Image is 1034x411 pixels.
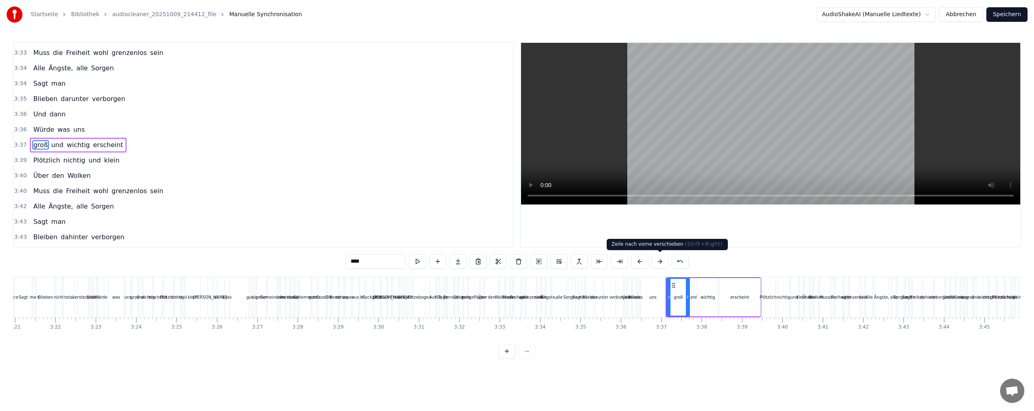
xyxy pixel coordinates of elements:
[65,48,91,57] span: Freiheit
[414,324,425,331] div: 3:31
[843,294,866,300] div: grenzenlos
[309,294,320,300] div: gutes
[462,294,486,300] div: mitgeflogen
[103,156,120,165] span: klein
[454,294,460,300] div: Sie
[986,7,1028,22] button: Speichern
[229,11,302,19] span: Manuelle Synchronisation
[14,187,27,195] span: 3:40
[443,294,458,300] div: Fernost
[48,202,74,211] span: Ängste,
[992,294,1009,300] div: Plötzlich
[14,141,27,149] span: 3:37
[397,294,406,300] div: sich
[929,294,950,300] div: verborgen
[939,7,983,22] button: Abbrechen
[32,125,55,134] span: Würde
[48,110,66,119] span: dann
[282,294,294,300] div: neues
[329,294,341,300] div: Beete
[171,324,182,331] div: 3:25
[130,294,139,300] div: groß
[255,294,268,300] div: gehen
[1000,379,1024,403] div: Chat öffnen
[32,156,61,165] span: Plötzlich
[14,126,27,134] span: 3:36
[293,294,317,300] div: schlemmen
[76,202,89,211] span: alle
[820,294,830,300] div: Muss
[95,294,107,300] div: Würde
[808,294,815,300] div: den
[984,294,1002,300] div: erscheint
[360,294,365,300] div: Im
[343,294,354,300] div: super
[50,140,64,150] span: und
[555,294,563,300] div: alle
[32,79,48,88] span: Sagt
[90,202,114,211] span: Sorgen
[287,294,297,300] div: Haus
[32,48,50,57] span: Muss
[32,186,50,196] span: Muss
[292,324,303,331] div: 3:28
[403,294,410,300] div: wie
[809,294,824,300] div: Wolken
[438,294,448,300] div: Tage
[19,294,28,300] div: Sagt
[477,294,487,300] div: Über
[72,125,86,134] span: uns
[222,294,231,300] div: alles
[971,294,979,300] div: und
[461,294,471,300] div: gern
[1009,294,1017,300] div: und
[575,324,586,331] div: 3:35
[90,63,114,73] span: Sorgen
[50,79,67,88] span: man
[111,186,147,196] span: grenzenlos
[32,110,47,119] span: Und
[898,324,909,331] div: 3:43
[179,294,187,300] div: und
[649,294,656,300] div: uns
[193,294,227,300] div: [PERSON_NAME]
[252,324,263,331] div: 3:27
[88,156,101,165] span: und
[90,232,125,242] span: verborgen
[519,294,528,300] div: wohl
[948,294,958,300] div: dann
[607,239,728,250] div: Zeile nach vorne verschieben
[32,140,48,150] span: groß
[32,232,58,242] span: Bleiben
[760,294,777,300] div: Plötzlich
[495,294,509,300] div: Wolken
[818,324,828,331] div: 3:41
[260,294,284,300] div: Gemeinsam
[90,294,100,300] div: dann
[124,294,132,300] div: uns
[352,294,359,300] div: aus
[112,294,120,300] div: was
[71,11,99,19] a: Bibliothek
[280,294,285,300] div: ihr
[137,294,144,300] div: und
[246,294,254,300] div: gut,
[429,294,436,300] div: Auf
[1012,294,1022,300] div: klein
[391,294,401,300] div: Freut
[50,217,67,226] span: man
[48,63,74,73] span: Ängste,
[582,294,597,300] div: Blieben
[1001,294,1015,300] div: nichtig
[57,125,71,134] span: was
[777,294,790,300] div: nichtig
[535,294,543,300] div: sein
[730,294,749,300] div: erscheint
[696,324,707,331] div: 3:38
[14,110,27,118] span: 3:36
[656,324,667,331] div: 3:37
[316,294,328,300] div: Essen
[591,294,608,300] div: darunter
[893,294,908,300] div: Sorgen
[622,294,630,300] div: Und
